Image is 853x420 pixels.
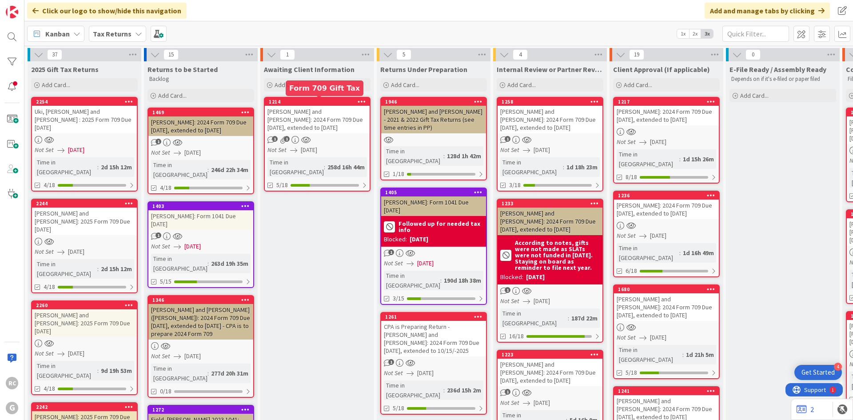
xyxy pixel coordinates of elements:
div: Time in [GEOGRAPHIC_DATA] [151,160,207,180]
div: Time in [GEOGRAPHIC_DATA] [500,308,568,328]
div: [DATE] [526,272,545,282]
div: 9d 19h 53m [99,366,134,376]
span: Add Card... [391,81,419,89]
div: G [6,402,18,414]
div: Time in [GEOGRAPHIC_DATA] [384,380,443,400]
i: Not Set [500,399,519,407]
div: 2244 [32,200,137,208]
span: Kanban [45,28,70,39]
span: [DATE] [68,349,84,358]
div: 1405 [385,189,486,196]
span: [DATE] [68,145,84,155]
div: 1223 [502,352,602,358]
div: 1346 [148,296,253,304]
span: 0/18 [160,387,171,396]
div: 1946 [385,99,486,105]
div: 1272 [152,407,253,413]
span: : [207,165,209,175]
span: : [443,151,445,161]
div: [PERSON_NAME]: 2024 Form 709 Due [DATE], extended to [DATE] [614,200,719,219]
span: : [679,248,681,258]
div: Time in [GEOGRAPHIC_DATA] [617,345,682,364]
span: 15 [163,49,179,60]
div: 1403 [148,202,253,210]
span: Internal Review or Partner Review [497,65,603,74]
span: Add Card... [275,81,303,89]
span: [DATE] [184,242,201,251]
span: 0 [745,49,761,60]
span: 1 [505,136,510,142]
div: Click our logo to show/hide this navigation [27,3,187,19]
i: Not Set [500,297,519,305]
div: 1258 [498,98,602,106]
div: 1469 [148,108,253,116]
i: Not Set [151,352,170,360]
div: Time in [GEOGRAPHIC_DATA] [384,146,443,166]
span: 2025 Gift Tax Returns [31,65,99,74]
div: 2254 [36,99,137,105]
div: 246d 22h 34m [209,165,251,175]
span: [DATE] [417,368,434,378]
i: Not Set [151,148,170,156]
div: Uki, [PERSON_NAME] and [PERSON_NAME] : 2025 Form 709 Due [DATE] [32,106,137,133]
div: 1346 [152,297,253,303]
span: [DATE] [534,296,550,306]
i: Not Set [35,349,54,357]
span: [DATE] [417,259,434,268]
div: 1d 18h 23m [564,162,600,172]
div: CPA is Preparing Return - [PERSON_NAME] and [PERSON_NAME]: 2024 Form 709 Due [DATE], extended to ... [381,321,486,356]
span: 8/18 [626,172,637,182]
span: 4 [513,49,528,60]
div: 1261 [381,313,486,321]
div: [PERSON_NAME]: 2024 Form 709 Due [DATE], extended to [DATE] [614,106,719,125]
div: 1469[PERSON_NAME]: 2024 Form 709 Due [DATE], extended to [DATE] [148,108,253,136]
span: Add Card... [507,81,536,89]
span: 1 [155,232,161,238]
span: [DATE] [534,398,550,408]
span: 5 [396,49,411,60]
div: 1214[PERSON_NAME] and [PERSON_NAME]: 2024 Form 709 Due [DATE], extended to [DATE] [265,98,370,133]
span: 1 [155,139,161,144]
div: Blocked: [500,272,523,282]
span: [DATE] [184,148,201,157]
div: 1680[PERSON_NAME] and [PERSON_NAME]: 2024 Form 709 Due [DATE], extended to [DATE] [614,285,719,321]
span: : [207,259,209,268]
span: [DATE] [68,247,84,256]
div: 1214 [265,98,370,106]
span: 1 [388,359,394,365]
span: Add Card... [158,92,187,100]
div: [PERSON_NAME]: 2024 Form 709 Due [DATE], extended to [DATE] [148,116,253,136]
div: 128d 1h 42m [445,151,483,161]
div: [PERSON_NAME]: Form 1041 Due [DATE] [148,210,253,230]
span: : [679,154,681,164]
span: Support [19,1,40,12]
div: 1d 21h 5m [684,350,716,360]
div: 2242 [36,404,137,410]
div: 1217[PERSON_NAME]: 2024 Form 709 Due [DATE], extended to [DATE] [614,98,719,125]
div: Open Get Started checklist, remaining modules: 4 [794,365,842,380]
div: [PERSON_NAME] and [PERSON_NAME] ([PERSON_NAME]): 2024 Form 709 Due [DATE], extended to [DATE] - C... [148,304,253,340]
div: 1236[PERSON_NAME]: 2024 Form 709 Due [DATE], extended to [DATE] [614,192,719,219]
span: : [568,313,569,323]
span: [DATE] [301,145,317,155]
div: RC [6,377,18,389]
div: 1258[PERSON_NAME] and [PERSON_NAME]: 2024 Form 709 Due [DATE], extended to [DATE] [498,98,602,133]
span: [DATE] [184,352,201,361]
span: Client Approval (If applicable) [613,65,710,74]
span: 4/18 [160,183,171,192]
div: [PERSON_NAME] and [PERSON_NAME]: 2024 Form 709 Due [DATE], extended to [DATE] [498,106,602,133]
span: 5/18 [626,368,637,377]
a: 2 [797,404,814,415]
div: 1 [46,4,48,11]
span: Returns Under Preparation [380,65,467,74]
div: [PERSON_NAME] and [PERSON_NAME]: 2025 Form 709 Due [DATE] [32,309,137,337]
div: 2244 [36,200,137,207]
span: : [443,385,445,395]
div: 2d 15h 12m [99,162,134,172]
span: 1 [280,49,295,60]
i: Not Set [500,146,519,154]
div: 2260 [32,301,137,309]
div: Time in [GEOGRAPHIC_DATA] [384,271,440,290]
div: 1223 [498,351,602,359]
div: 1233[PERSON_NAME] and [PERSON_NAME]: 2024 Form 709 Due [DATE], extended to [DATE] [498,200,602,235]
